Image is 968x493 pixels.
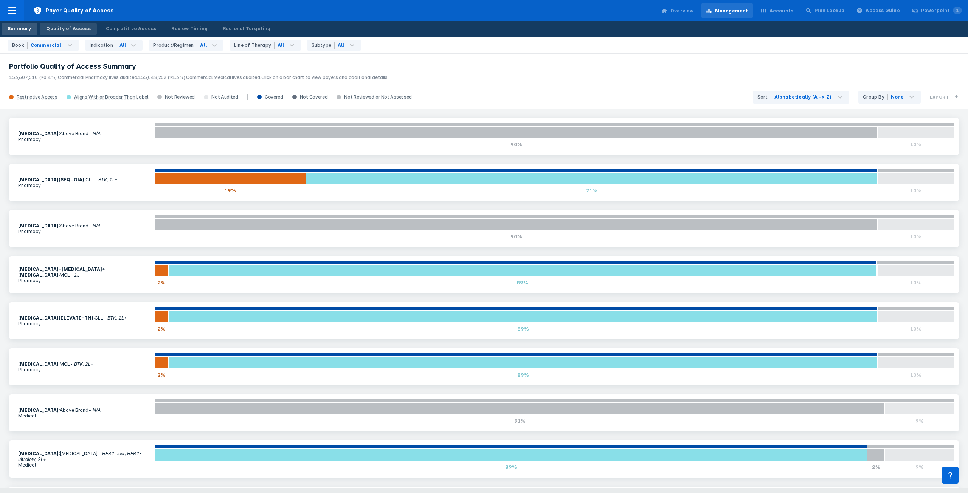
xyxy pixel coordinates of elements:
[14,446,155,472] section: [MEDICAL_DATA]
[18,131,60,136] b: [MEDICAL_DATA] :
[155,461,867,473] div: 89%
[153,42,197,49] div: Product/Regimen
[18,266,105,278] b: [MEDICAL_DATA]+[MEDICAL_DATA]+[MEDICAL_DATA] :
[155,277,168,289] div: 2%
[155,184,306,196] div: 19%
[200,42,207,49] div: All
[88,407,101,413] i: - N/A
[878,184,954,196] div: 10%
[14,218,155,239] section: Above Brand
[223,25,271,32] div: Regional Targeting
[942,467,959,484] div: Contact Support
[70,272,80,278] i: - 1L
[199,94,243,100] div: Not Audited
[171,25,208,32] div: Review Timing
[18,451,142,462] i: - HER2-low, HER2-ultralow, 2L+
[338,42,344,49] div: All
[88,131,101,136] i: - N/A
[103,315,127,321] i: - BTK, 1L+
[9,210,959,247] a: [MEDICAL_DATA]:Above Brand- N/APharmacy90%10%
[278,42,284,49] div: All
[18,278,150,283] p: Pharmacy
[18,315,95,321] b: [MEDICAL_DATA](ELEVATE-TN) :
[878,277,954,289] div: 10%
[332,94,416,100] div: Not Reviewed or Not Assessed
[31,42,61,49] div: Commercial
[155,369,168,381] div: 2%
[18,367,150,372] p: Pharmacy
[891,94,904,100] div: None
[88,223,101,229] i: - N/A
[234,42,275,49] div: Line of Therapy
[106,25,157,32] div: Competitive Access
[18,451,60,456] b: [MEDICAL_DATA] :
[155,415,885,427] div: 91%
[9,440,959,478] a: [MEDICAL_DATA]:[MEDICAL_DATA]- HER2-low, HER2-ultralow, 2L+Medical89%2%9%
[165,23,214,35] a: Review Timing
[769,8,794,14] div: Accounts
[8,25,31,32] div: Summary
[701,3,753,18] a: Management
[74,94,148,100] div: Aligns With or Broader Than Label
[40,23,96,35] a: Quality of Access
[70,361,93,367] i: - BTK, 2L+
[14,311,155,331] section: CLL
[14,172,155,193] section: CLL
[921,7,962,14] div: Powerpoint
[168,277,877,289] div: 89%
[9,74,138,80] span: 153,607,510 (90.4%) Commercial Pharmacy lives audited.
[14,262,155,288] section: MCL
[217,23,277,35] a: Regional Targeting
[14,126,155,147] section: Above Brand
[9,256,959,293] a: [MEDICAL_DATA]+[MEDICAL_DATA]+[MEDICAL_DATA]:MCL- 1LPharmacy2%89%10%
[657,3,698,18] a: Overview
[953,7,962,14] span: 1
[867,461,885,473] div: 2%
[9,348,959,385] a: [MEDICAL_DATA]:MCL- BTK, 2L+Pharmacy2%89%10%
[253,94,288,100] div: Covered
[9,302,959,339] a: [MEDICAL_DATA](ELEVATE-TN):CLL- BTK, 1L+Pharmacy2%89%10%
[925,90,963,104] button: Export
[774,94,832,100] div: Alphabetically (A -> Z)
[18,177,85,182] b: [MEDICAL_DATA](SEQUOIA) :
[90,42,116,49] div: Indication
[18,136,150,142] p: Pharmacy
[312,42,335,49] div: Subtype
[2,23,37,35] a: Summary
[878,138,954,150] div: 10%
[9,394,959,431] a: [MEDICAL_DATA]:Above Brand- N/AMedical91%9%
[153,94,199,100] div: Not Reviewed
[9,118,959,155] a: [MEDICAL_DATA]:Above Brand- N/APharmacy90%10%
[155,138,878,150] div: 90%
[138,74,261,80] span: 155,048,262 (91.3%) Commercial Medical lives audited.
[18,462,150,468] p: Medical
[18,407,60,413] b: [MEDICAL_DATA] :
[866,7,900,14] div: Access Guide
[14,357,155,377] section: MCL
[46,25,90,32] div: Quality of Access
[863,94,888,100] div: Group By
[14,403,155,423] section: Above Brand
[18,223,60,229] b: [MEDICAL_DATA] :
[715,8,748,14] div: Management
[814,7,844,14] div: Plan Lookup
[261,74,389,80] span: Click on a bar chart to view payers and additional details.
[12,42,28,49] div: Book
[306,184,878,196] div: 71%
[18,182,150,188] p: Pharmacy
[94,177,118,182] i: - BTK, 1L+
[168,369,878,381] div: 89%
[18,321,150,326] p: Pharmacy
[17,94,57,100] div: Restrictive Access
[288,94,332,100] div: Not Covered
[878,323,954,335] div: 10%
[885,461,954,473] div: 9%
[757,94,771,100] div: Sort
[756,3,798,18] a: Accounts
[168,323,878,335] div: 89%
[155,323,168,335] div: 2%
[18,229,150,234] p: Pharmacy
[878,230,954,243] div: 10%
[9,164,959,201] a: [MEDICAL_DATA](SEQUOIA):CLL- BTK, 1L+Pharmacy19%71%10%
[18,361,60,367] b: [MEDICAL_DATA] :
